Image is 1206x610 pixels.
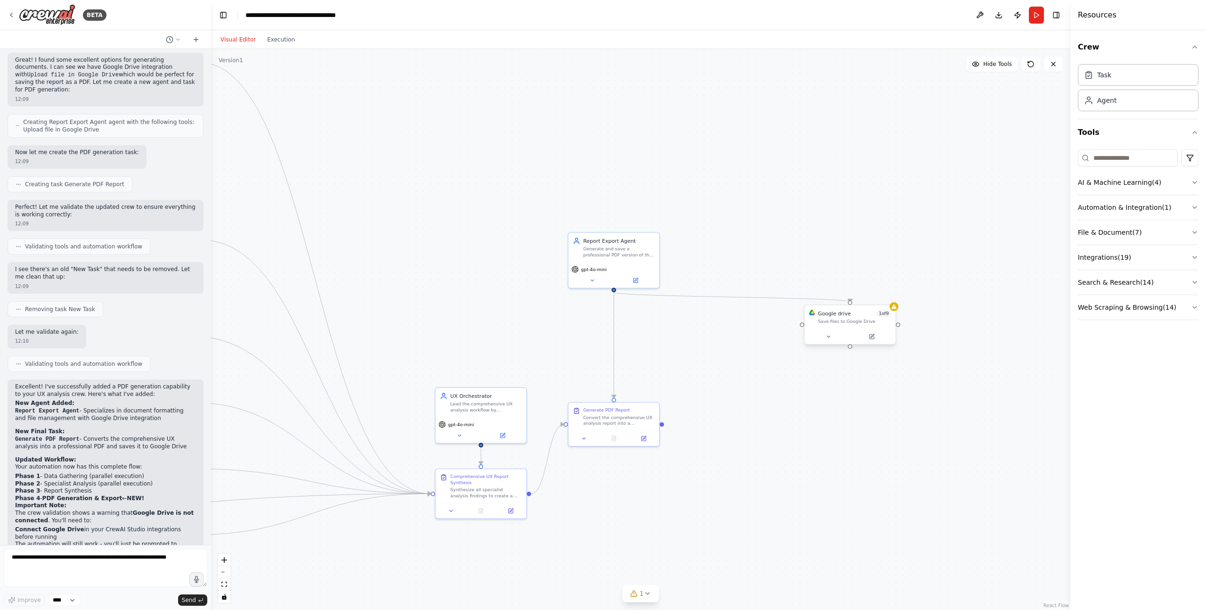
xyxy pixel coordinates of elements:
li: - Specializes in document formatting and file management with Google Drive integration [15,407,196,422]
span: Creating task Generate PDF Report [25,181,124,188]
span: Send [182,596,196,604]
button: Open in side panel [851,332,893,341]
button: fit view [218,578,230,591]
li: - ← [15,495,196,503]
div: React Flow controls [218,554,230,603]
div: 12:10 [15,338,79,345]
div: 12:09 [15,158,139,165]
button: 1 [623,585,659,602]
img: Google Drive [809,310,815,316]
g: Edge from ceebd4d7-2a34-4685-9e4d-38ce36eba944 to a5fd66ca-1d16-42ca-b477-61d9ced16ee6 [531,420,563,497]
li: - Report Synthesis [15,487,196,495]
button: zoom out [218,566,230,578]
strong: Phase 1 [15,473,40,479]
g: Edge from d80878ad-06e6-4b24-9d04-afe51f768106 to 0d974bc7-e84c-42d2-b431-b2dfd2797cd2 [610,292,854,302]
li: The automation will still work - you'll just be prompted to connect Google Drive when you run it [15,541,196,555]
span: Creating Report Export Agent agent with the following tools: Upload file in Google Drive [23,118,196,133]
p: Let me validate again: [15,329,79,336]
button: Click to speak your automation idea [189,572,204,586]
strong: PDF Generation & Export [42,495,122,502]
li: in your CrewAI Studio integrations before running [15,526,196,541]
p: I see there's an old "New Task" that needs to be removed. Let me clean that up: [15,266,196,280]
span: Hide Tools [983,60,1012,68]
div: Comprehensive UX Report SynthesisSynthesize all specialist analysis findings to create a comprehe... [435,469,527,519]
div: UX Orchestrator [450,392,522,400]
nav: breadcrumb [245,10,351,20]
button: Open in side panel [631,434,656,443]
button: Start a new chat [188,34,204,45]
button: No output available [465,506,497,515]
div: Lead the comprehensive UX analysis workflow by coordinating data gathering agents, delegating tas... [450,401,522,413]
g: Edge from c059e8e3-6d0e-4ce6-963c-d9e4937a8438 to ceebd4d7-2a34-4685-9e4d-38ce36eba944 [188,398,431,497]
button: Improve [4,594,45,606]
g: Edge from 4510baa7-e46d-404f-877a-1306cc2a1f16 to ceebd4d7-2a34-4685-9e4d-38ce36eba944 [199,236,431,497]
div: Crew [1078,60,1198,119]
g: Edge from 54189e62-dfe9-4689-a039-6433886e435d to ceebd4d7-2a34-4685-9e4d-38ce36eba944 [188,332,431,497]
div: BETA [83,9,106,21]
g: Edge from 30cbf4ed-efc7-43d7-a5b9-c0b54cdca015 to ceebd4d7-2a34-4685-9e4d-38ce36eba944 [477,447,485,464]
strong: Phase 2 [15,480,40,487]
g: Edge from 68d6a3f4-e018-467a-b0f9-6f45769896d3 to ceebd4d7-2a34-4685-9e4d-38ce36eba944 [188,490,431,539]
button: Hide left sidebar [217,8,230,22]
div: 12:09 [15,220,196,227]
div: Agent [1097,96,1116,105]
span: gpt-4o-mini [448,421,474,428]
g: Edge from 05e020b6-a123-48d6-9256-a552656109fd to ceebd4d7-2a34-4685-9e4d-38ce36eba944 [199,58,431,497]
div: Report Export AgentGenerate and save a professional PDF version of the comprehensive UX analysis ... [568,232,660,289]
strong: Updated Workflow: [15,456,76,463]
div: 12:09 [15,283,196,290]
div: Version 1 [219,57,243,64]
button: Open in side panel [481,431,523,440]
button: Hide right sidebar [1050,8,1063,22]
strong: New Agent Added: [15,400,74,406]
g: Edge from 0a2d4c16-1b2a-452b-8cef-3fea130556a9 to ceebd4d7-2a34-4685-9e4d-38ce36eba944 [188,465,431,497]
div: Synthesize all specialist analysis findings to create a comprehensive UX audit report for {websit... [450,487,522,499]
div: Comprehensive UX Report Synthesis [450,474,522,486]
div: UX OrchestratorLead the comprehensive UX analysis workflow by coordinating data gathering agents,... [435,387,527,444]
button: Search & Research(14) [1078,270,1198,295]
div: Task [1097,70,1111,80]
div: Report Export Agent [583,237,655,245]
strong: Important Note: [15,502,66,509]
strong: Phase 4 [15,495,40,502]
button: Open in side panel [615,276,657,285]
button: File & Document(7) [1078,220,1198,245]
span: 1 [640,589,644,598]
button: No output available [598,434,629,443]
span: gpt-4o-mini [581,266,607,272]
g: Edge from d80878ad-06e6-4b24-9d04-afe51f768106 to a5fd66ca-1d16-42ca-b477-61d9ced16ee6 [610,292,618,398]
div: Google DriveGoogle drive1of9Save files to Google Drive [804,306,896,346]
span: Improve [17,596,41,604]
span: Validating tools and automation workflow [25,243,142,250]
div: Tools [1078,146,1198,328]
button: Open in side panel [498,506,523,515]
button: Web Scraping & Browsing(14) [1078,295,1198,320]
strong: NEW! [127,495,144,502]
button: Hide Tools [966,57,1018,72]
button: Execution [261,34,301,45]
span: Validating tools and automation workflow [25,360,142,368]
p: Great! I found some excellent options for generating documents. I can see we have Google Drive in... [15,57,196,94]
div: Generate and save a professional PDF version of the comprehensive UX analysis report to Google Dr... [583,246,655,258]
code: Upload file in Google Drive [27,72,118,78]
strong: New Final Task: [15,428,65,435]
div: Generate PDF ReportConvert the comprehensive UX analysis report into a professional PDF format an... [568,402,660,447]
div: 12:09 [15,96,196,103]
div: Convert the comprehensive UX analysis report into a professional PDF format and save it to Google... [583,414,655,426]
button: Switch to previous chat [162,34,185,45]
li: - Specialist Analysis (parallel execution) [15,480,196,488]
button: zoom in [218,554,230,566]
strong: Connect Google Drive [15,526,84,533]
a: React Flow attribution [1043,603,1069,608]
strong: Google Drive is not connected [15,510,194,524]
div: Google drive [818,310,851,317]
div: Generate PDF Report [583,407,630,413]
img: Logo [19,4,75,25]
button: Tools [1078,119,1198,146]
h4: Resources [1078,9,1116,21]
li: - Converts the comprehensive UX analysis into a professional PDF and saves it to Google Drive [15,436,196,451]
div: Save files to Google Drive [818,319,891,325]
p: Excellent! I've successfully added a PDF generation capability to your UX analysis crew. Here's w... [15,383,196,398]
button: Integrations(19) [1078,245,1198,270]
button: Send [178,594,207,606]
